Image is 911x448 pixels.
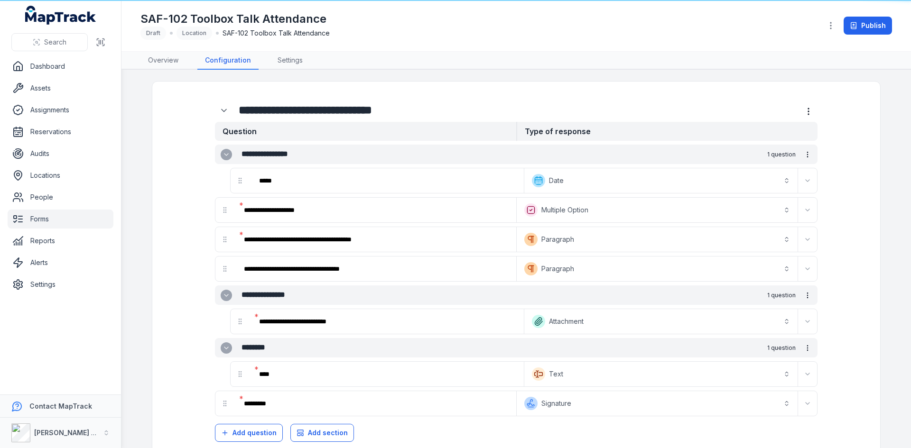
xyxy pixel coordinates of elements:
[236,229,514,250] div: :r3kv:-form-item-label
[223,28,330,38] span: SAF-102 Toolbox Talk Attendance
[215,201,234,219] div: drag
[8,188,113,207] a: People
[8,231,113,250] a: Reports
[8,79,113,98] a: Assets
[799,287,816,303] button: more-detail
[215,394,234,413] div: drag
[8,253,113,272] a: Alerts
[8,122,113,141] a: Reservations
[140,52,186,70] a: Overview
[236,258,514,279] div: :r3l5:-form-item-label
[215,259,234,278] div: drag
[221,400,229,407] svg: drag
[25,6,96,25] a: MapTrack
[526,364,796,384] button: Text
[800,261,815,276] button: Expand
[251,364,522,384] div: :r3lp:-form-item-label
[177,27,212,40] div: Location
[800,173,815,188] button: Expand
[221,342,232,354] button: Expand
[215,122,516,141] strong: Question
[236,177,244,184] svg: drag
[231,365,250,384] div: drag
[215,424,283,442] button: Add question
[8,166,113,185] a: Locations
[236,200,514,220] div: :r3kp:-form-item-label
[800,396,815,411] button: Expand
[800,202,815,218] button: Expand
[767,292,796,299] span: 1 question
[526,170,796,191] button: Date
[221,265,229,273] svg: drag
[308,428,348,438] span: Add section
[8,210,113,229] a: Forms
[8,57,113,76] a: Dashboard
[221,149,232,160] button: Expand
[221,206,229,214] svg: drag
[236,393,514,414] div: :r3lv:-form-item-label
[799,102,818,120] button: more-detail
[270,52,310,70] a: Settings
[140,27,166,40] div: Draft
[8,144,113,163] a: Audits
[221,236,229,243] svg: drag
[290,424,354,442] button: Add section
[519,393,796,414] button: Signature
[251,170,522,191] div: :r3kj:-form-item-label
[215,230,234,249] div: drag
[767,151,796,158] span: 1 question
[232,428,277,438] span: Add question
[800,366,815,382] button: Expand
[800,314,815,329] button: Expand
[799,146,816,163] button: more-detail
[215,101,235,119] div: :r3k7:-form-item-label
[767,344,796,352] span: 1 question
[231,312,250,331] div: drag
[519,229,796,250] button: Paragraph
[800,232,815,247] button: Expand
[8,101,113,119] a: Assignments
[526,311,796,332] button: Attachment
[34,429,112,437] strong: [PERSON_NAME] Group
[44,37,66,47] span: Search
[251,311,522,332] div: :r3lf:-form-item-label
[231,171,250,190] div: drag
[8,275,113,294] a: Settings
[519,258,796,279] button: Paragraph
[197,52,259,70] a: Configuration
[799,340,816,356] button: more-detail
[215,101,233,119] button: Expand
[516,122,818,141] strong: Type of response
[236,370,244,378] svg: drag
[221,290,232,301] button: Expand
[844,17,892,35] button: Publish
[29,402,92,410] strong: Contact MapTrack
[140,11,330,27] h1: SAF-102 Toolbox Talk Attendance
[519,200,796,220] button: Multiple Option
[11,33,88,51] button: Search
[236,318,244,325] svg: drag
